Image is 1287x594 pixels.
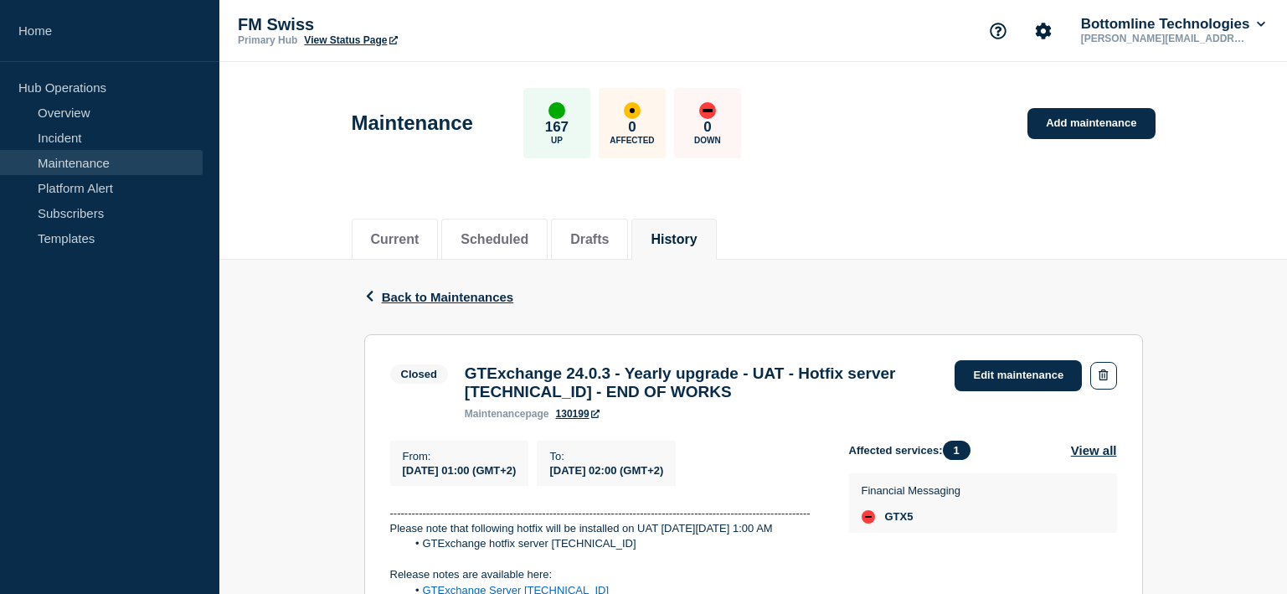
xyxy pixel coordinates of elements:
button: Account settings [1026,13,1061,49]
button: History [651,232,697,247]
p: 0 [628,119,636,136]
p: Primary Hub [238,34,297,46]
div: down [862,510,875,524]
p: Down [694,136,721,145]
button: Support [981,13,1016,49]
span: [DATE] 01:00 (GMT+2) [403,464,517,477]
p: Up [551,136,563,145]
span: maintenance [465,408,526,420]
span: Back to Maintenances [382,290,514,304]
div: down [699,102,716,119]
a: View Status Page [304,34,397,46]
button: Back to Maintenances [364,290,514,304]
button: Drafts [570,232,609,247]
span: GTX5 [885,510,914,524]
p: page [465,408,549,420]
p: -------------------------------------------------------------------------------------------------... [390,506,822,521]
span: Closed [390,364,448,384]
p: [PERSON_NAME][EMAIL_ADDRESS][DOMAIN_NAME] [1078,33,1252,44]
p: To : [549,450,663,462]
p: 0 [703,119,711,136]
p: Affected [610,136,654,145]
p: From : [403,450,517,462]
a: 130199 [556,408,600,420]
h1: Maintenance [352,111,473,135]
span: Affected services: [849,441,979,460]
p: Financial Messaging [862,484,961,497]
button: View all [1071,441,1117,460]
span: [DATE] 02:00 (GMT+2) [549,464,663,477]
h3: GTExchange 24.0.3 - Yearly upgrade - UAT - Hotfix server [TECHNICAL_ID] - END OF WORKS [465,364,939,401]
a: Edit maintenance [955,360,1082,391]
div: up [548,102,565,119]
li: GTExchange hotfix server [TECHNICAL_ID] [406,536,822,551]
p: 167 [545,119,569,136]
a: Add maintenance [1027,108,1155,139]
button: Bottomline Technologies [1078,16,1269,33]
span: 1 [943,441,970,460]
p: Please note that following hotfix will be installed on UAT [DATE][DATE] 1:00 AM [390,521,822,536]
button: Scheduled [461,232,528,247]
p: FM Swiss [238,15,573,34]
div: affected [624,102,641,119]
button: Current [371,232,420,247]
p: Release notes are available here: [390,567,822,582]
